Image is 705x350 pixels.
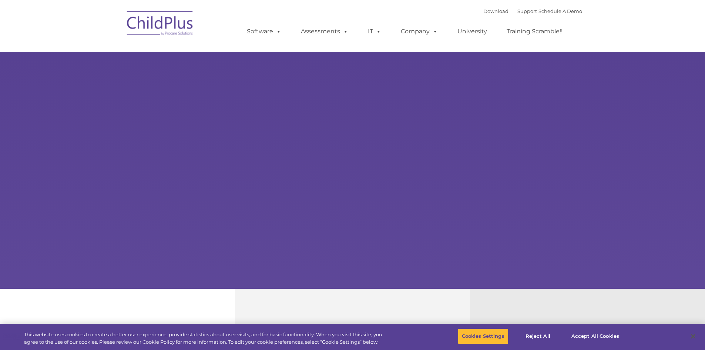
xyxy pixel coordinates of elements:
a: University [450,24,494,39]
a: Support [517,8,537,14]
a: Software [239,24,289,39]
a: Company [393,24,445,39]
div: This website uses cookies to create a better user experience, provide statistics about user visit... [24,331,388,346]
a: IT [360,24,389,39]
a: Schedule A Demo [538,8,582,14]
img: ChildPlus by Procare Solutions [123,6,197,43]
a: Training Scramble!! [499,24,570,39]
button: Close [685,328,701,344]
button: Cookies Settings [458,329,508,344]
a: Assessments [293,24,356,39]
font: | [483,8,582,14]
button: Reject All [515,329,561,344]
button: Accept All Cookies [567,329,623,344]
a: Download [483,8,508,14]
